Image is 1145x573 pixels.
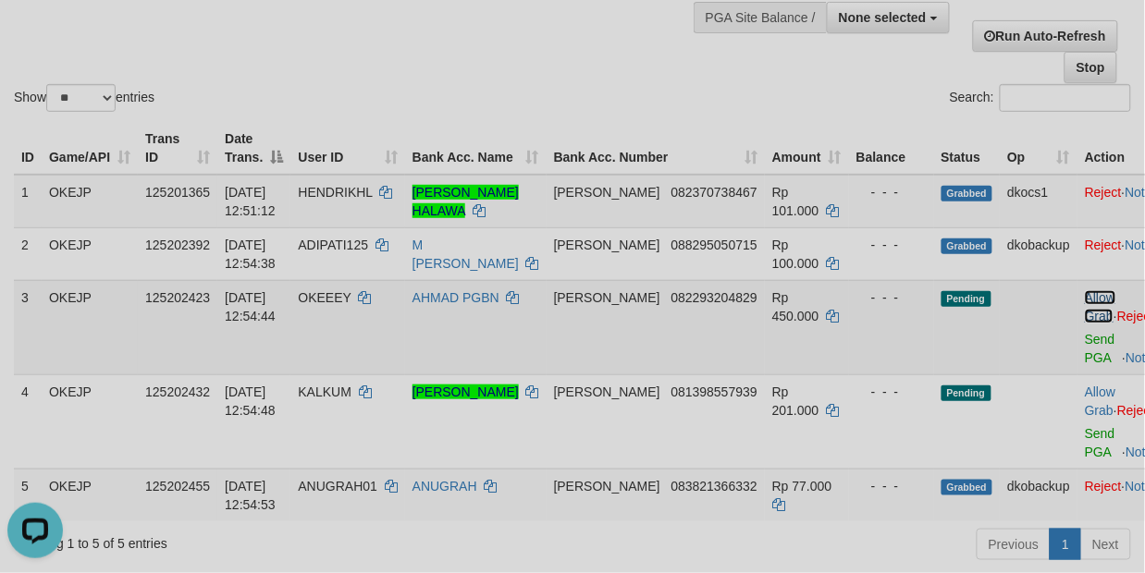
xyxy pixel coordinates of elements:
th: Op: activate to sort column ascending [1000,122,1077,175]
div: - - - [856,383,927,401]
span: HENDRIKHL [298,185,372,200]
span: [PERSON_NAME] [554,185,660,200]
a: Reject [1085,479,1122,494]
span: Rp 100.000 [772,238,819,271]
a: [PERSON_NAME] HALAWA [412,185,519,218]
th: Amount: activate to sort column ascending [765,122,849,175]
th: Date Trans.: activate to sort column descending [217,122,290,175]
span: [DATE] 12:54:53 [225,479,276,512]
span: 125201365 [145,185,210,200]
span: [DATE] 12:54:44 [225,290,276,323]
span: Copy 081398557939 to clipboard [671,384,757,399]
td: OKEJP [42,280,138,374]
th: Balance [849,122,934,175]
span: [DATE] 12:54:48 [225,384,276,418]
a: Reject [1085,185,1122,200]
a: Send PGA [1085,332,1115,365]
a: AHMAD PGBN [412,290,499,305]
select: Showentries [46,84,116,112]
div: Showing 1 to 5 of 5 entries [14,527,463,553]
span: [PERSON_NAME] [554,479,660,494]
th: ID [14,122,42,175]
th: Bank Acc. Name: activate to sort column ascending [405,122,547,175]
span: Grabbed [942,480,993,495]
a: ANUGRAH [412,479,477,494]
span: Rp 450.000 [772,290,819,323]
span: Copy 088295050715 to clipboard [671,238,757,252]
span: [DATE] 12:51:12 [225,185,276,218]
span: 125202455 [145,479,210,494]
label: Show entries [14,84,154,112]
td: 1 [14,175,42,228]
td: 2 [14,227,42,280]
span: [PERSON_NAME] [554,384,660,399]
span: ADIPATI125 [298,238,368,252]
span: Pending [942,291,991,307]
span: ANUGRAH01 [298,479,377,494]
span: [PERSON_NAME] [554,238,660,252]
a: 1 [1050,529,1081,560]
a: Send PGA [1085,426,1115,459]
td: dkocs1 [1000,175,1077,228]
td: OKEJP [42,469,138,521]
span: 125202432 [145,384,210,399]
a: Reject [1085,238,1122,252]
div: - - - [856,477,927,495]
span: Grabbed [942,186,993,201]
td: OKEJP [42,374,138,469]
button: Open LiveChat chat widget [7,7,63,63]
a: [PERSON_NAME] [412,384,519,399]
th: Trans ID: activate to sort column ascending [138,122,217,175]
th: User ID: activate to sort column ascending [290,122,404,175]
th: Bank Acc. Number: activate to sort column ascending [547,122,765,175]
span: · [1085,384,1117,418]
th: Game/API: activate to sort column ascending [42,122,138,175]
span: 125202392 [145,238,210,252]
span: [PERSON_NAME] [554,290,660,305]
a: Allow Grab [1085,290,1115,323]
label: Search: [950,84,1131,112]
div: PGA Site Balance / [694,2,827,33]
a: Run Auto-Refresh [973,20,1118,52]
span: [DATE] 12:54:38 [225,238,276,271]
span: Copy 082370738467 to clipboard [671,185,757,200]
td: 5 [14,469,42,521]
a: Previous [977,529,1051,560]
span: Rp 201.000 [772,384,819,418]
a: Next [1080,529,1131,560]
span: Copy 082293204829 to clipboard [671,290,757,305]
span: Grabbed [942,238,993,254]
span: Copy 083821366332 to clipboard [671,479,757,494]
input: Search: [1000,84,1131,112]
button: None selected [827,2,950,33]
span: OKEEEY [298,290,351,305]
span: 125202423 [145,290,210,305]
div: - - - [856,183,927,201]
a: Stop [1065,52,1117,83]
span: Pending [942,385,991,401]
a: Allow Grab [1085,384,1115,418]
span: KALKUM [298,384,351,399]
td: OKEJP [42,227,138,280]
td: dkobackup [1000,227,1077,280]
span: Rp 101.000 [772,185,819,218]
td: dkobackup [1000,469,1077,521]
div: - - - [856,236,927,254]
div: - - - [856,288,927,307]
a: M [PERSON_NAME] [412,238,519,271]
td: 3 [14,280,42,374]
span: Rp 77.000 [772,479,832,494]
span: None selected [839,10,927,25]
th: Status [934,122,1001,175]
td: OKEJP [42,175,138,228]
span: · [1085,290,1117,323]
td: 4 [14,374,42,469]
